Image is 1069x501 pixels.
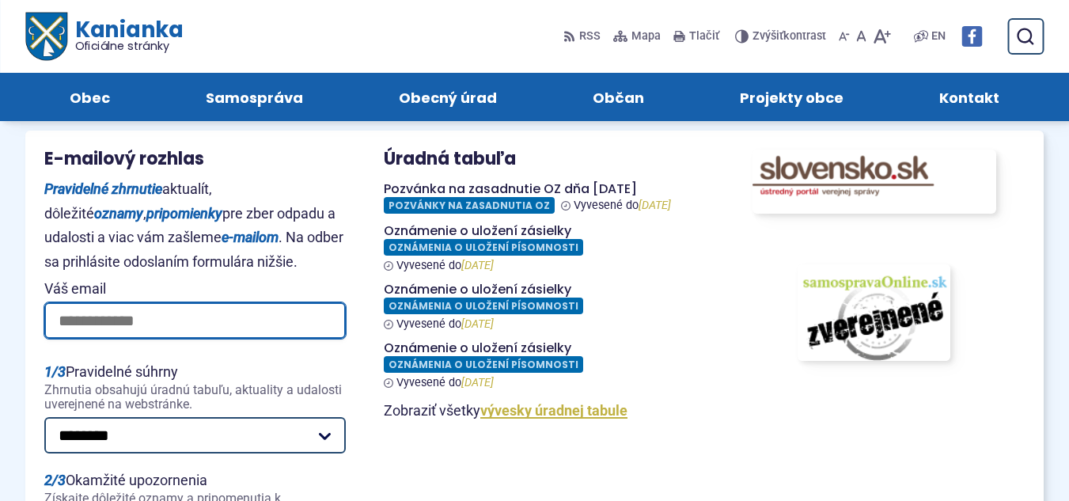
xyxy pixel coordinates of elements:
h4: Oznámenie o uložení zásielky [384,282,685,298]
h1: Kanianka [66,19,182,52]
span: Zhrnutia obsahujú úradnú tabuľu, aktuality a udalosti uverejnené na webstránke. [44,383,346,411]
h4: Pozvánka na zasadnutie OZ dňa [DATE] [384,181,685,197]
a: Projekty obce [707,73,875,121]
a: Oznámenie o uložení zásielky Oznámenia o uložení písomnosti Vyvesené do[DATE] [384,282,685,331]
span: Váš email [44,281,346,297]
h3: E-mailový rozhlas [44,150,346,169]
strong: 1/3 [44,363,66,380]
span: Obec [70,73,110,121]
img: Prejsť na domovskú stránku [25,13,66,61]
p: aktualít, dôležité , pre zber odpadu a udalosti a viac vám zašleme . Na odber sa prihlásite odosl... [44,177,346,274]
button: Zväčšiť veľkosť písma [870,20,894,53]
h4: Oznámenie o uložení zásielky [384,223,685,239]
p: Zobraziť všetky [384,402,685,420]
strong: e-mailom [222,229,279,245]
select: 1/3Pravidelné súhrnyZhrnutia obsahujú úradnú tabuľu, aktuality a udalosti uverejnené na webstránke. [44,417,346,454]
strong: pripomienky [146,205,222,222]
button: Nastaviť pôvodnú veľkosť písma [853,20,870,53]
h4: Oznámenie o uložení zásielky [384,340,685,356]
strong: oznamy [94,205,143,222]
a: Kontakt [907,73,1031,121]
a: Občan [561,73,677,121]
span: Projekty obce [740,73,843,121]
span: Občan [593,73,644,121]
a: Pozvánka na zasadnutie OZ dňa [DATE] Pozvánky na zasadnutia OZ Vyvesené do[DATE] [384,181,685,214]
button: Zmenšiť veľkosť písma [836,20,853,53]
span: RSS [579,27,601,46]
span: Oficiálne stránky [74,40,183,51]
span: Mapa [631,27,661,46]
a: Oznámenie o uložení zásielky Oznámenia o uložení písomnosti Vyvesené do[DATE] [384,340,685,389]
img: obrázok s odkazom na portál www.samospravaonline.sk, kde obec zverejňuje svoje zmluvy, faktúry a ... [798,264,950,361]
span: EN [931,27,946,46]
img: Prejsť na Facebook stránku [961,26,982,47]
a: Oznámenie o uložení zásielky Oznámenia o uložení písomnosti Vyvesené do[DATE] [384,223,685,272]
span: Obecný úrad [399,73,497,121]
a: Obecný úrad [367,73,529,121]
span: Kontakt [939,73,999,121]
input: Váš email [44,302,346,339]
span: Zvýšiť [752,29,783,43]
button: Tlačiť [670,20,722,53]
strong: Pravidelné zhrnutie [44,180,162,197]
strong: 2/3 [44,472,66,488]
h3: Úradná tabuľa [384,150,516,169]
span: Pravidelné súhrny [44,364,346,411]
span: kontrast [752,30,826,44]
a: Logo Kanianka, prejsť na domovskú stránku. [25,13,183,61]
a: Zobraziť celú úradnú tabuľu [480,402,627,419]
img: Odkaz na portál www.slovensko.sk [752,150,996,214]
a: Mapa [610,20,664,53]
a: RSS [563,20,604,53]
span: Tlačiť [689,30,719,44]
button: Zvýšiťkontrast [735,20,829,53]
span: Samospráva [206,73,303,121]
a: Obec [38,73,142,121]
a: Samospráva [174,73,335,121]
a: EN [928,27,949,46]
